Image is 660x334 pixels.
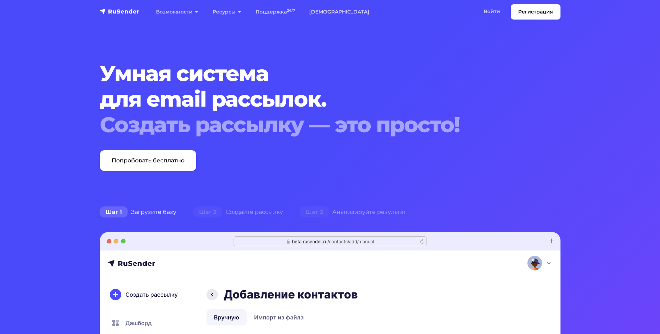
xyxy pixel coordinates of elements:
a: Ресурсы [205,5,248,19]
h1: Умная система для email рассылок. [100,61,521,138]
div: Загрузите базу [91,205,185,219]
a: Попробовать бесплатно [100,150,196,171]
sup: 24/7 [287,8,295,13]
a: Войти [477,4,507,19]
img: RuSender [100,8,140,15]
div: Создайте рассылку [185,205,291,219]
a: Регистрация [511,4,560,20]
span: Шаг 1 [100,206,128,218]
div: Создать рассылку — это просто! [100,112,521,138]
a: [DEMOGRAPHIC_DATA] [302,5,376,19]
a: Возможности [149,5,205,19]
a: Поддержка24/7 [248,5,302,19]
span: Шаг 3 [300,206,329,218]
span: Шаг 2 [193,206,222,218]
div: Анализируйте результат [291,205,415,219]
